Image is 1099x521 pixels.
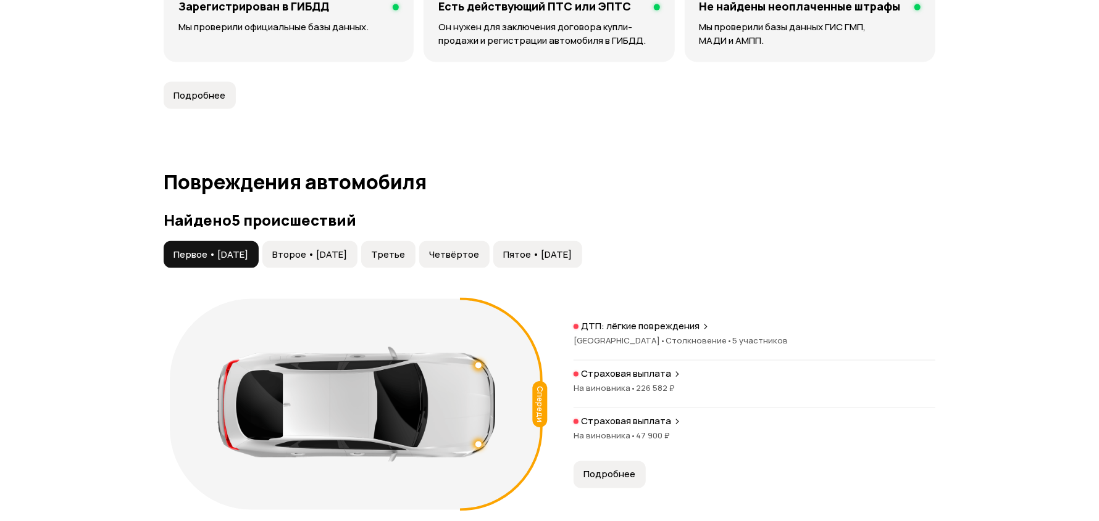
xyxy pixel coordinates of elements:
[164,211,935,229] h3: Найдено 5 происшествий
[438,20,659,47] p: Он нужен для заключения договора купли-продажи и регистрации автомобиля в ГИБДД.
[503,248,572,261] span: Пятое • [DATE]
[574,461,646,488] button: Подробнее
[660,335,666,347] span: •
[574,335,666,347] span: [GEOGRAPHIC_DATA]
[636,383,675,394] span: 226 582 ₽
[361,241,416,268] button: Третье
[178,20,399,34] p: Мы проверили официальные базы данных.
[164,171,935,193] h1: Повреждения автомобиля
[164,82,236,109] button: Подробнее
[700,20,921,47] p: Мы проверили базы данных ГИС ГМП, МАДИ и АМПП.
[173,248,248,261] span: Первое • [DATE]
[574,383,636,394] span: На виновника
[419,241,490,268] button: Четвёртое
[583,469,635,481] span: Подробнее
[666,335,732,347] span: Столкновение
[636,430,670,441] span: 47 900 ₽
[581,368,671,380] p: Страховая выплата
[262,241,357,268] button: Второе • [DATE]
[272,248,347,261] span: Второе • [DATE]
[581,416,671,428] p: Страховая выплата
[630,383,636,394] span: •
[493,241,582,268] button: Пятое • [DATE]
[727,335,732,347] span: •
[732,335,788,347] span: 5 участников
[574,430,636,441] span: На виновника
[173,89,225,102] span: Подробнее
[533,381,548,427] div: Спереди
[581,321,700,333] p: ДТП: лёгкие повреждения
[164,241,259,268] button: Первое • [DATE]
[630,430,636,441] span: •
[429,248,479,261] span: Четвёртое
[371,248,405,261] span: Третье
